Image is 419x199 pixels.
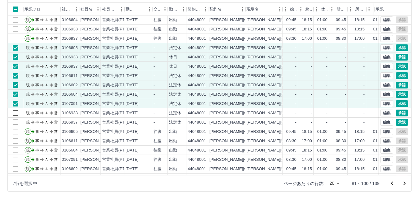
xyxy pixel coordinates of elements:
text: 営 [54,102,58,106]
text: 営 [54,83,58,87]
text: 事 [35,111,39,115]
div: 44048001 [188,110,206,116]
button: 編集 [380,138,393,144]
div: [PERSON_NAME][GEOGRAPHIC_DATA] [209,82,286,88]
div: 出勤 [169,129,177,135]
button: メニュー [160,5,170,14]
div: - [154,64,155,70]
text: 現 [26,111,30,115]
div: - [345,54,346,60]
button: 承認 [396,54,408,61]
div: 営業社員(PT契約) [102,45,135,51]
div: 社員名 [80,3,92,16]
div: 法定休 [169,101,181,107]
text: 事 [35,64,39,69]
div: - [311,120,312,125]
div: 往復 [154,36,162,42]
div: - [326,82,328,88]
div: [DATE] [126,92,139,97]
button: 編集 [380,128,393,135]
div: 01:00 [317,36,328,42]
div: 09:45 [336,17,346,23]
div: - [295,45,296,51]
div: [PERSON_NAME] [80,101,114,107]
div: 営業社員(PT契約) [102,17,135,23]
div: 01:00 [373,17,383,23]
div: [DATE] [126,26,139,32]
div: 終業 [298,3,314,16]
button: 承認 [396,175,408,182]
div: - [295,101,296,107]
div: - [295,92,296,97]
button: 承認 [396,82,408,88]
div: - [295,73,296,79]
div: - [311,92,312,97]
div: 09:45 [336,26,346,32]
text: 営 [54,46,58,50]
text: Ａ [45,46,48,50]
div: - [326,45,328,51]
button: ソート [136,5,145,14]
div: [PERSON_NAME] [80,82,114,88]
div: 09:45 [286,26,296,32]
div: 08:30 [286,36,296,42]
div: 営業社員(PT契約) [102,92,135,97]
div: 01:00 [373,26,383,32]
div: 44048001 [188,82,206,88]
div: 営業社員(PT契約) [102,110,135,116]
button: 編集 [380,63,393,70]
div: 終業 [305,3,312,16]
div: [PERSON_NAME] [80,110,114,116]
div: 0106938 [62,26,78,32]
div: 社員名 [79,3,101,16]
div: 勤務日 [124,3,152,16]
div: 営業社員(PT契約) [102,26,135,32]
button: 編集 [380,26,393,33]
div: 社員区分 [101,3,124,16]
text: 営 [54,74,58,78]
div: 契約コード [188,3,201,16]
div: - [326,64,328,70]
text: Ａ [45,36,48,41]
text: 現 [26,120,30,124]
div: 現場名 [247,3,259,16]
div: [PERSON_NAME] [80,45,114,51]
text: 営 [54,120,58,124]
div: 44048001 [188,92,206,97]
div: - [326,54,328,60]
button: メニュー [145,5,154,14]
div: [PERSON_NAME][GEOGRAPHIC_DATA] [209,26,286,32]
div: - [363,54,365,60]
div: 01:00 [317,26,328,32]
text: 事 [35,83,39,87]
button: メニュー [238,5,247,14]
div: [PERSON_NAME][GEOGRAPHIC_DATA]([PERSON_NAME][GEOGRAPHIC_DATA]分館業務) [247,17,419,23]
div: [PERSON_NAME][GEOGRAPHIC_DATA]([PERSON_NAME][GEOGRAPHIC_DATA]分館業務) [247,64,419,70]
div: 法定休 [169,92,181,97]
button: 編集 [380,110,393,116]
div: [PERSON_NAME][GEOGRAPHIC_DATA]([PERSON_NAME][GEOGRAPHIC_DATA]分館業務) [247,120,419,125]
div: 0106937 [62,36,78,42]
div: - [345,120,346,125]
text: Ａ [45,18,48,22]
div: 44048001 [188,54,206,60]
div: 01:00 [317,17,328,23]
text: 営 [54,64,58,69]
div: [DATE] [126,73,139,79]
button: 編集 [380,165,393,172]
div: [PERSON_NAME] [80,129,114,135]
button: 編集 [380,35,393,42]
div: 所定開始 [337,3,346,16]
div: 往復 [154,129,162,135]
div: 44048001 [188,120,206,125]
div: 営業社員(PT契約) [102,73,135,79]
div: [PERSON_NAME][GEOGRAPHIC_DATA] [209,36,286,42]
div: 営業社員(PT契約) [102,101,135,107]
text: 営 [54,27,58,31]
text: 営 [54,36,58,41]
div: 往復 [154,26,162,32]
div: - [154,73,155,79]
button: 編集 [380,156,393,163]
div: [PERSON_NAME] [80,54,114,60]
div: 出勤 [169,36,177,42]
